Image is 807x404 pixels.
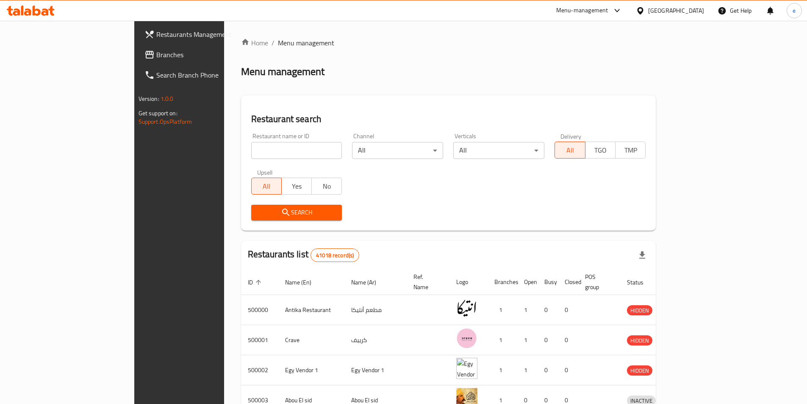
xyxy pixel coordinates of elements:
[538,325,558,355] td: 0
[627,306,652,315] span: HIDDEN
[585,272,610,292] span: POS group
[315,180,338,192] span: No
[488,269,517,295] th: Branches
[585,142,616,159] button: TGO
[558,295,578,325] td: 0
[285,180,308,192] span: Yes
[449,269,488,295] th: Logo
[558,144,582,156] span: All
[311,251,359,259] span: 41018 record(s)
[278,295,344,325] td: Antika Restaurant
[311,248,359,262] div: Total records count
[248,248,360,262] h2: Restaurants list
[627,365,652,376] div: HIDDEN
[138,45,269,65] a: Branches
[456,358,477,379] img: Egy Vendor 1
[517,295,538,325] td: 1
[248,277,264,287] span: ID
[257,169,273,175] label: Upsell
[560,133,582,139] label: Delivery
[517,355,538,385] td: 1
[344,325,407,355] td: كرييف
[627,335,652,345] div: HIDDEN
[278,325,344,355] td: Crave
[627,366,652,376] span: HIDDEN
[538,295,558,325] td: 0
[251,142,342,159] input: Search for restaurant name or ID..
[453,142,544,159] div: All
[344,295,407,325] td: مطعم أنتيكا
[278,38,334,48] span: Menu management
[632,245,652,265] div: Export file
[272,38,275,48] li: /
[488,355,517,385] td: 1
[251,205,342,220] button: Search
[344,355,407,385] td: Egy Vendor 1
[793,6,796,15] span: e
[558,355,578,385] td: 0
[456,328,477,349] img: Crave
[538,355,558,385] td: 0
[538,269,558,295] th: Busy
[139,108,177,119] span: Get support on:
[589,144,612,156] span: TGO
[352,142,443,159] div: All
[285,277,322,287] span: Name (En)
[558,269,578,295] th: Closed
[627,336,652,345] span: HIDDEN
[139,93,159,104] span: Version:
[555,142,585,159] button: All
[138,65,269,85] a: Search Branch Phone
[156,29,262,39] span: Restaurants Management
[258,207,336,218] span: Search
[488,325,517,355] td: 1
[648,6,704,15] div: [GEOGRAPHIC_DATA]
[558,325,578,355] td: 0
[251,113,646,125] h2: Restaurant search
[556,6,608,16] div: Menu-management
[517,269,538,295] th: Open
[241,38,656,48] nav: breadcrumb
[619,144,642,156] span: TMP
[351,277,387,287] span: Name (Ar)
[255,180,278,192] span: All
[161,93,174,104] span: 1.0.0
[488,295,517,325] td: 1
[139,116,192,127] a: Support.OpsPlatform
[241,65,324,78] h2: Menu management
[615,142,646,159] button: TMP
[278,355,344,385] td: Egy Vendor 1
[156,70,262,80] span: Search Branch Phone
[311,178,342,195] button: No
[156,50,262,60] span: Branches
[281,178,312,195] button: Yes
[138,24,269,45] a: Restaurants Management
[517,325,538,355] td: 1
[627,277,654,287] span: Status
[456,298,477,319] img: Antika Restaurant
[413,272,439,292] span: Ref. Name
[251,178,282,195] button: All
